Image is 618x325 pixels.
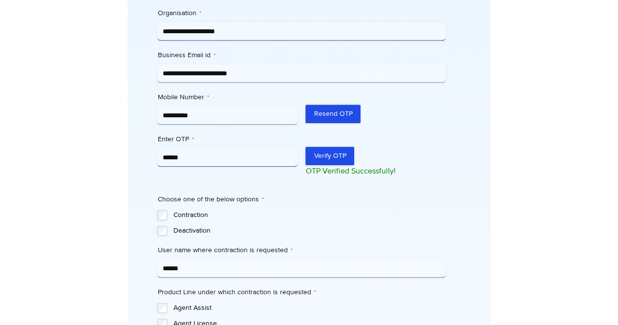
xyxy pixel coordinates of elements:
label: User name where contraction is requested [157,245,446,255]
label: Deactivation [173,226,446,236]
legend: Product Line under which contraction is requested [157,287,316,297]
button: Verify OTP [305,147,354,165]
legend: Choose one of the below options [157,195,263,204]
label: Contraction [173,210,446,220]
label: Organisation [157,8,446,18]
p: OTP Verified Successfully! [305,165,446,177]
label: Mobile Number [157,92,298,102]
label: Enter OTP [157,134,298,144]
label: Business Email id [157,50,446,60]
button: Resend OTP [305,105,361,123]
label: Agent Assist [173,303,446,313]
